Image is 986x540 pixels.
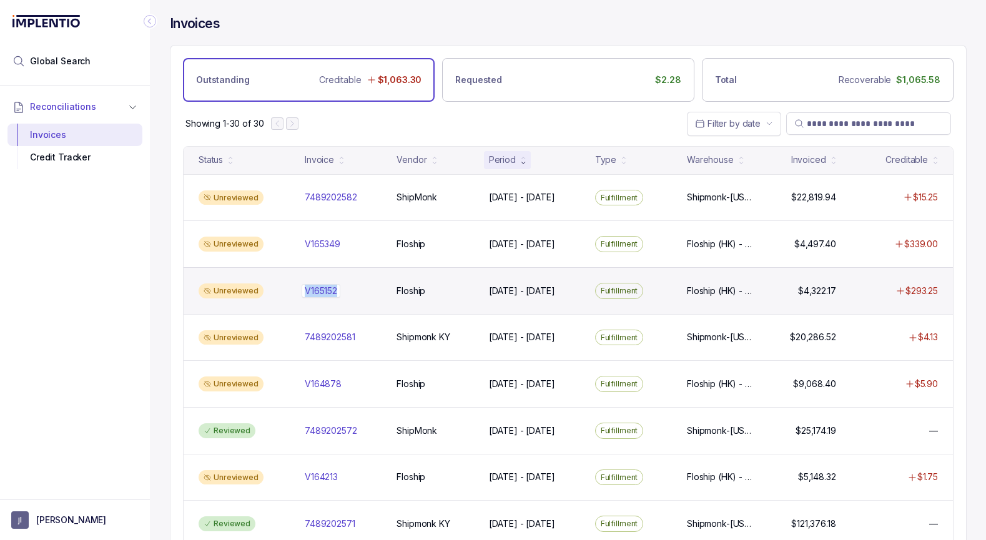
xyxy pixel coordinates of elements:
p: Showing 1-30 of 30 [185,117,264,130]
p: Floship [397,285,425,297]
p: Fulfillment [601,238,638,250]
div: Period [489,154,516,166]
p: Floship (HK) - [PERSON_NAME] 1 [687,238,754,250]
p: $4,497.40 [794,238,836,250]
div: Vendor [397,154,426,166]
div: Collapse Icon [142,14,157,29]
p: $2.28 [655,74,681,86]
div: Type [595,154,616,166]
button: User initials[PERSON_NAME] [11,511,139,529]
div: Unreviewed [199,330,264,345]
p: 7489202581 [305,331,355,343]
p: 7489202571 [305,518,355,530]
div: Remaining page entries [185,117,264,130]
div: Reconciliations [7,121,142,172]
p: [DATE] - [DATE] [489,518,555,530]
p: Floship (HK) - [PERSON_NAME] 1 [687,378,754,390]
div: Unreviewed [199,237,264,252]
span: Global Search [30,55,91,67]
p: Recoverable [839,74,891,86]
div: Invoices [17,124,132,146]
p: V164878 [305,378,342,390]
p: Floship [397,238,425,250]
h4: Invoices [170,15,220,32]
p: Fulfillment [601,425,638,437]
p: $20,286.52 [790,331,836,343]
div: Reviewed [199,423,255,438]
div: Creditable [885,154,928,166]
p: $22,819.94 [791,191,836,204]
p: $1,063.30 [378,74,422,86]
p: $15.25 [913,191,938,204]
p: [PERSON_NAME] [36,514,106,526]
p: [DATE] - [DATE] [489,238,555,250]
p: Fulfillment [601,331,638,344]
p: $339.00 [904,238,938,250]
div: Unreviewed [199,283,264,298]
div: Unreviewed [199,470,264,485]
p: 7489202572 [305,425,357,437]
span: Filter by date [707,118,761,129]
p: Fulfillment [601,378,638,390]
div: Reviewed [199,516,255,531]
p: $9,068.40 [793,378,836,390]
p: Fulfillment [601,471,638,484]
p: Fulfillment [601,285,638,297]
p: — [929,518,938,530]
p: [DATE] - [DATE] [489,471,555,483]
div: Invoice [305,154,334,166]
p: Fulfillment [601,192,638,204]
p: V164213 [305,471,338,483]
div: Invoiced [791,154,826,166]
div: Credit Tracker [17,146,132,169]
p: Shipmonk-[US_STATE], Shipmonk-[US_STATE], Shipmonk-[US_STATE] [687,425,754,437]
div: Unreviewed [199,376,264,391]
p: Shipmonk KY [397,518,450,530]
p: 7489202582 [305,191,357,204]
div: Status [199,154,223,166]
p: Floship [397,471,425,483]
p: Shipmonk-[US_STATE], Shipmonk-[US_STATE], Shipmonk-[US_STATE] [687,518,754,530]
p: Outstanding [196,74,249,86]
p: $25,174.19 [796,425,836,437]
p: $4.13 [918,331,938,343]
p: ShipMonk [397,425,437,437]
div: Warehouse [687,154,734,166]
p: [DATE] - [DATE] [489,285,555,297]
p: $121,376.18 [791,518,836,530]
p: $5,148.32 [798,471,836,483]
p: $293.25 [905,285,938,297]
search: Date Range Picker [695,117,761,130]
p: Fulfillment [601,518,638,530]
p: $1,065.58 [896,74,940,86]
p: V165152 [302,284,340,298]
p: [DATE] - [DATE] [489,191,555,204]
p: Requested [455,74,502,86]
p: Shipmonk-[US_STATE], Shipmonk-[US_STATE], Shipmonk-[US_STATE] [687,191,754,204]
button: Date Range Picker [687,112,781,135]
p: $4,322.17 [798,285,836,297]
p: — [929,425,938,437]
p: $5.90 [915,378,938,390]
span: Reconciliations [30,101,96,113]
div: Unreviewed [199,190,264,205]
p: Floship (HK) - [PERSON_NAME] 1 [687,285,754,297]
p: Floship (HK) - [PERSON_NAME] 1 [687,471,754,483]
p: V165349 [305,238,340,250]
p: [DATE] - [DATE] [489,378,555,390]
p: ShipMonk [397,191,437,204]
p: Shipmonk-[US_STATE], Shipmonk-[US_STATE], Shipmonk-[US_STATE] [687,331,754,343]
p: [DATE] - [DATE] [489,425,555,437]
span: User initials [11,511,29,529]
p: Total [715,74,737,86]
p: Floship [397,378,425,390]
p: [DATE] - [DATE] [489,331,555,343]
button: Reconciliations [7,93,142,120]
p: $1.75 [917,471,938,483]
p: Creditable [319,74,362,86]
p: Shipmonk KY [397,331,450,343]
